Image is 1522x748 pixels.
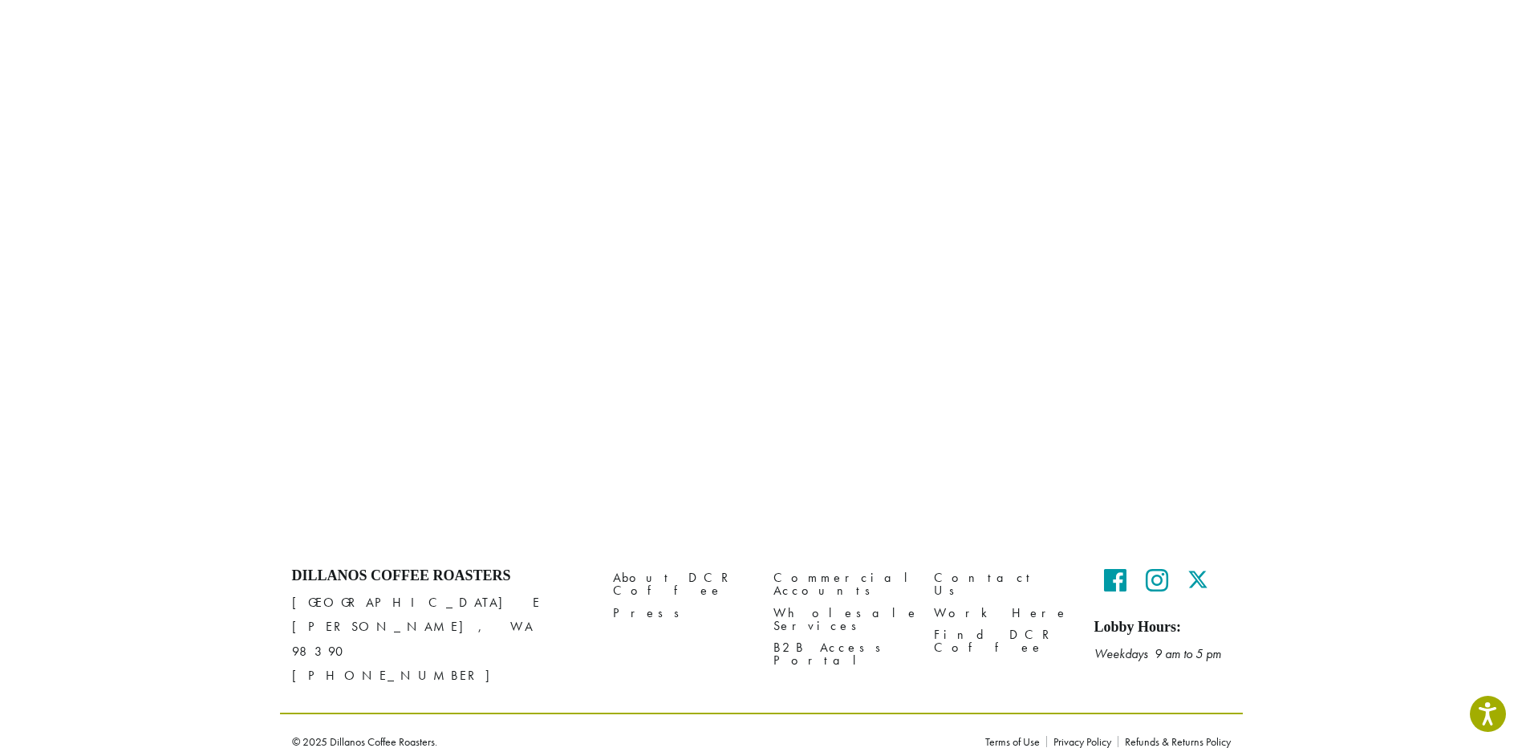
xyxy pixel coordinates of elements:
em: Weekdays 9 am to 5 pm [1094,645,1221,662]
a: About DCR Coffee [613,567,749,602]
a: Contact Us [934,567,1070,602]
a: Refunds & Returns Policy [1118,736,1231,747]
a: Work Here [934,602,1070,624]
a: Wholesale Services [773,602,910,636]
p: © 2025 Dillanos Coffee Roasters. [292,736,961,747]
a: Find DCR Coffee [934,624,1070,658]
a: B2B Access Portal [773,636,910,671]
p: [GEOGRAPHIC_DATA] E [PERSON_NAME], WA 98390 [PHONE_NUMBER] [292,591,589,687]
a: Press [613,602,749,624]
h4: Dillanos Coffee Roasters [292,567,589,585]
a: Privacy Policy [1046,736,1118,747]
h5: Lobby Hours: [1094,619,1231,636]
a: Terms of Use [985,736,1046,747]
a: Commercial Accounts [773,567,910,602]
